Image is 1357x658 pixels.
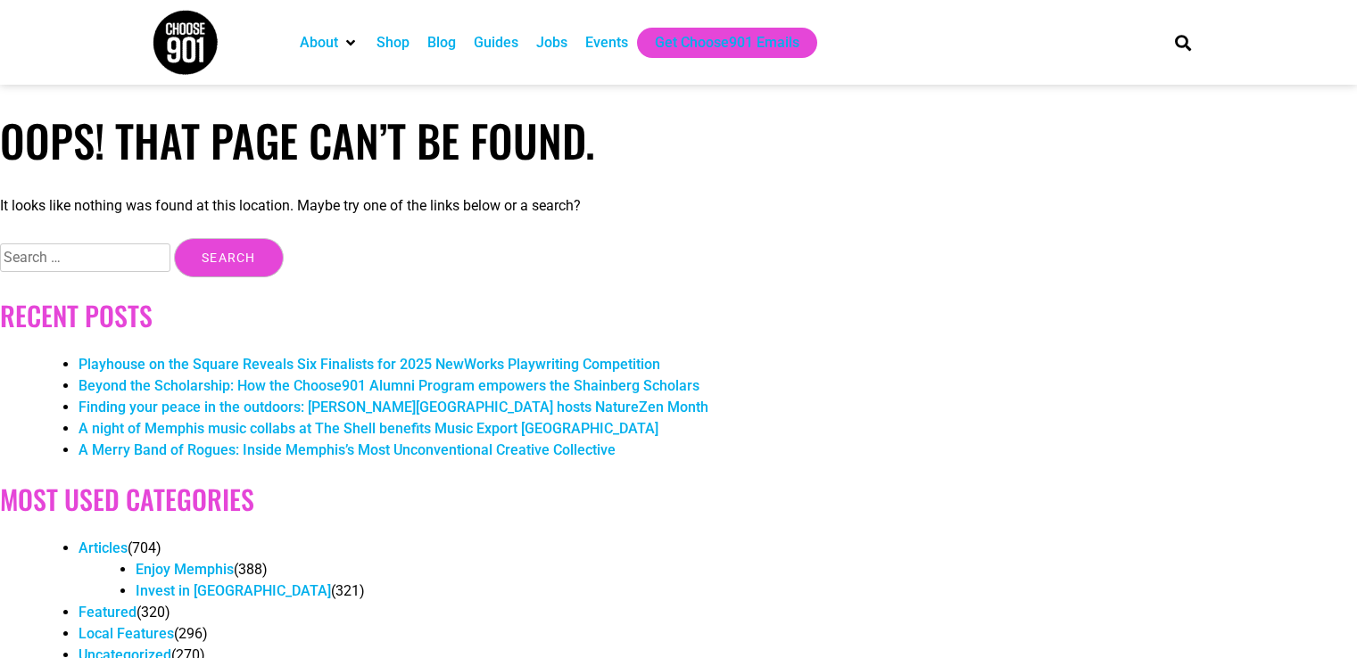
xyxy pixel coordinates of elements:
[79,441,616,458] a: A Merry Band of Rogues: Inside Memphis’s Most Unconventional Creative Collective
[174,238,284,277] input: Search
[536,32,567,53] a: Jobs
[585,32,628,53] a: Events
[376,32,410,53] a: Shop
[136,582,331,599] a: Invest in [GEOGRAPHIC_DATA]
[79,356,660,373] a: Playhouse on the Square Reveals Six Finalists for 2025 NewWorks Playwriting Competition
[79,538,1357,602] li: (704)
[136,580,1357,602] li: (321)
[79,539,128,556] a: Articles
[79,604,137,621] a: Featured
[291,28,1144,58] nav: Main nav
[136,561,234,578] a: Enjoy Memphis
[300,32,338,53] a: About
[655,32,799,53] a: Get Choose901 Emails
[79,602,1357,623] li: (320)
[427,32,456,53] a: Blog
[79,399,708,415] a: Finding your peace in the outdoors: [PERSON_NAME][GEOGRAPHIC_DATA] hosts NatureZen Month
[79,625,174,642] a: Local Features
[136,559,1357,580] li: (388)
[79,420,658,437] a: A night of Memphis music collabs at The Shell benefits Music Export [GEOGRAPHIC_DATA]
[79,377,699,394] a: Beyond the Scholarship: How the Choose901 Alumni Program empowers the Shainberg Scholars
[1168,28,1197,57] div: Search
[79,623,1357,645] li: (296)
[474,32,518,53] a: Guides
[291,28,368,58] div: About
